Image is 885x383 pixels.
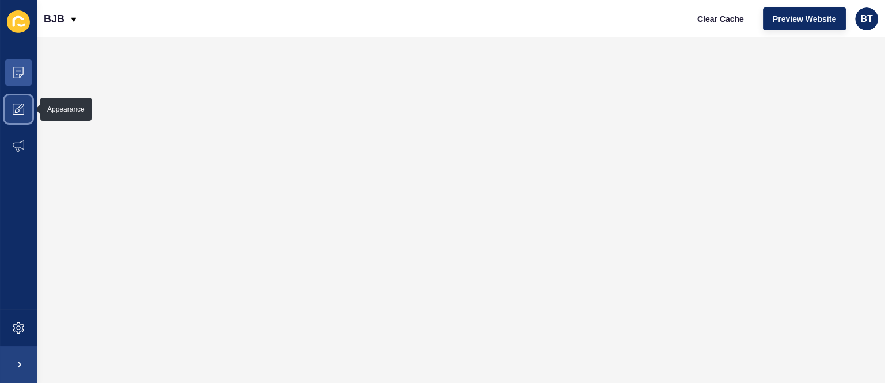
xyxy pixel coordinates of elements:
[773,13,836,25] span: Preview Website
[688,7,754,30] button: Clear Cache
[763,7,846,30] button: Preview Website
[44,5,64,33] p: BJB
[860,13,872,25] span: BT
[47,105,85,114] div: Appearance
[697,13,744,25] span: Clear Cache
